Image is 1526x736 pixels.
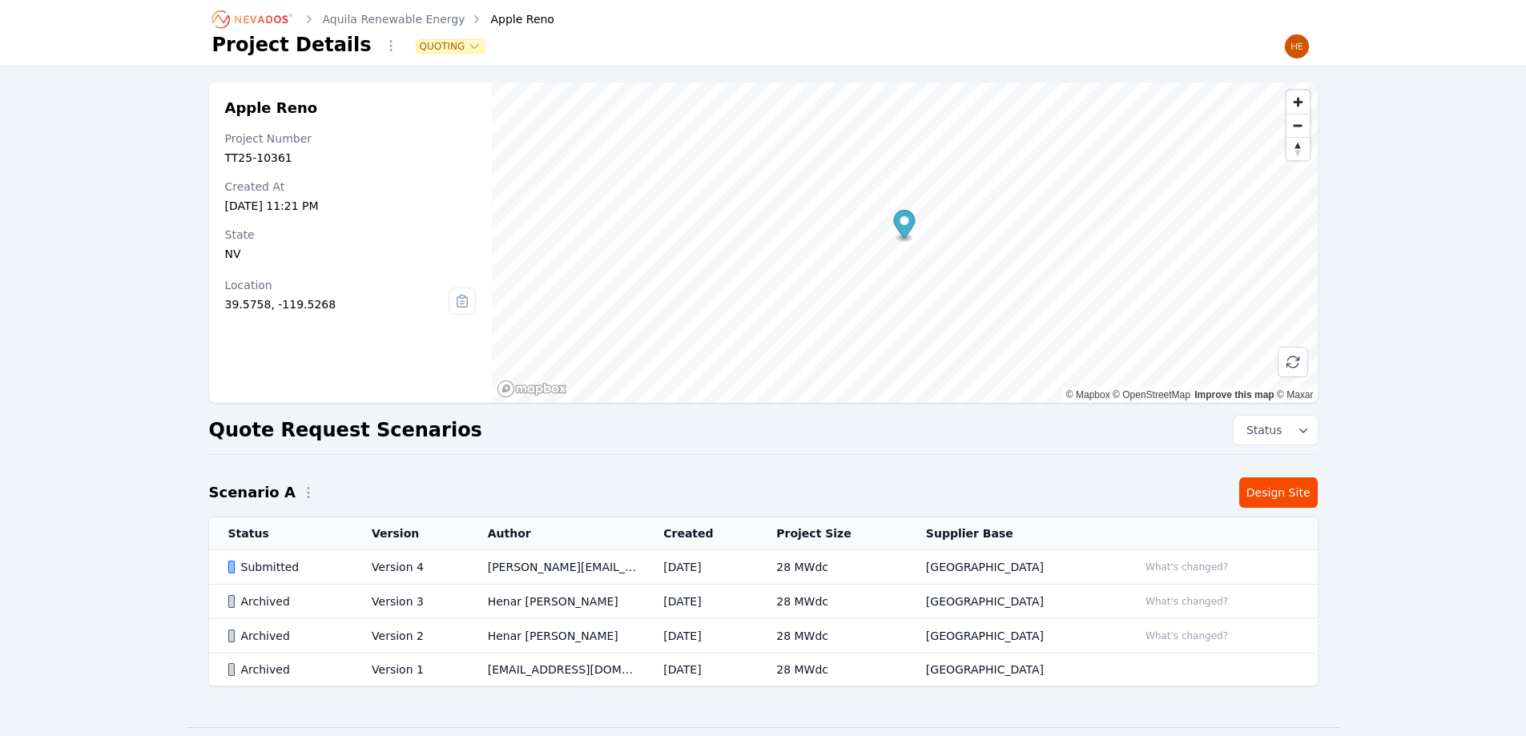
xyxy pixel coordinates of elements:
div: Submitted [228,559,345,575]
td: [DATE] [644,550,757,585]
tr: ArchivedVersion 1[EMAIL_ADDRESS][DOMAIN_NAME][DATE]28 MWdc[GEOGRAPHIC_DATA] [209,654,1318,686]
div: State [225,227,477,243]
td: Version 2 [352,619,469,654]
th: Created [644,517,757,550]
button: What's changed? [1138,593,1235,610]
div: Created At [225,179,477,195]
td: [DATE] [644,654,757,686]
button: Reset bearing to north [1286,137,1310,160]
img: Henar Luque [1284,34,1310,59]
button: Quoting [417,40,485,53]
th: Supplier Base [907,517,1119,550]
div: Project Number [225,131,477,147]
td: [DATE] [644,585,757,619]
div: 39.5758, -119.5268 [225,296,449,312]
a: Improve this map [1194,389,1274,400]
a: Aquila Renewable Energy [323,11,465,27]
div: Map marker [894,210,916,243]
td: 28 MWdc [757,585,907,619]
th: Version [352,517,469,550]
th: Project Size [757,517,907,550]
button: Status [1234,416,1318,444]
button: What's changed? [1138,627,1235,645]
button: Zoom in [1286,90,1310,114]
td: Version 3 [352,585,469,619]
th: Status [209,517,353,550]
a: OpenStreetMap [1113,389,1190,400]
div: TT25-10361 [225,150,477,166]
div: Archived [228,628,345,644]
h1: Project Details [212,32,372,58]
td: [GEOGRAPHIC_DATA] [907,550,1119,585]
h2: Quote Request Scenarios [209,417,482,443]
td: 28 MWdc [757,550,907,585]
td: [GEOGRAPHIC_DATA] [907,585,1119,619]
td: 28 MWdc [757,619,907,654]
span: Status [1240,422,1282,438]
td: Henar [PERSON_NAME] [469,585,645,619]
td: [DATE] [644,619,757,654]
td: Version 1 [352,654,469,686]
nav: Breadcrumb [212,6,554,32]
tr: SubmittedVersion 4[PERSON_NAME][EMAIL_ADDRESS][PERSON_NAME][DOMAIN_NAME][DATE]28 MWdc[GEOGRAPHIC_... [209,550,1318,585]
h2: Apple Reno [225,99,477,118]
canvas: Map [492,82,1317,403]
td: [EMAIL_ADDRESS][DOMAIN_NAME] [469,654,645,686]
a: Design Site [1239,477,1318,508]
td: [GEOGRAPHIC_DATA] [907,654,1119,686]
h2: Scenario A [209,481,296,504]
a: Mapbox homepage [497,380,567,398]
div: Archived [228,593,345,609]
div: [DATE] 11:21 PM [225,198,477,214]
div: Apple Reno [468,11,554,27]
button: What's changed? [1138,558,1235,576]
td: 28 MWdc [757,654,907,686]
button: Zoom out [1286,114,1310,137]
div: Location [225,277,449,293]
div: Archived [228,662,345,678]
td: Henar [PERSON_NAME] [469,619,645,654]
td: [PERSON_NAME][EMAIL_ADDRESS][PERSON_NAME][DOMAIN_NAME] [469,550,645,585]
span: Zoom out [1286,115,1310,137]
tr: ArchivedVersion 3Henar [PERSON_NAME][DATE]28 MWdc[GEOGRAPHIC_DATA]What's changed? [209,585,1318,619]
th: Author [469,517,645,550]
td: Version 4 [352,550,469,585]
a: Mapbox [1066,389,1110,400]
a: Maxar [1277,389,1314,400]
span: Reset bearing to north [1286,138,1310,160]
td: [GEOGRAPHIC_DATA] [907,619,1119,654]
div: NV [225,246,477,262]
tr: ArchivedVersion 2Henar [PERSON_NAME][DATE]28 MWdc[GEOGRAPHIC_DATA]What's changed? [209,619,1318,654]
